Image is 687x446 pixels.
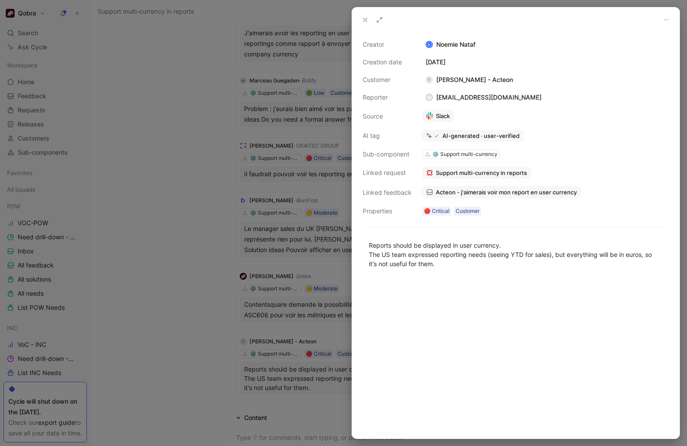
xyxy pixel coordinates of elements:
[424,207,449,216] div: 🔴 Critical
[422,167,531,179] button: 💢Support multi-currency in reports
[436,188,577,196] span: Acteon - j'aimerais voir mon report en user currency
[363,187,412,198] div: Linked feedback
[363,74,412,85] div: Customer
[427,42,432,48] div: N
[422,92,545,103] div: [EMAIL_ADDRESS][DOMAIN_NAME]
[422,186,581,198] a: Acteon - j'aimerais voir mon report en user currency
[436,169,527,177] span: Support multi-currency in reports
[442,132,520,140] div: AI-generated · user-verified
[363,57,412,67] div: Creation date
[363,92,412,103] div: Reporter
[422,110,454,122] a: Slack
[422,39,669,50] div: Noemie Nataf
[363,111,412,122] div: Source
[422,57,669,67] div: [DATE]
[363,206,412,216] div: Properties
[426,169,433,176] img: 💢
[363,130,412,141] div: AI tag
[432,150,498,159] div: ⚙️ Support multi-currency
[363,39,412,50] div: Creator
[369,241,663,268] div: Reports should be displayed in user currency. The US team expressed reporting needs (seeing YTD f...
[426,76,433,83] div: T
[363,149,412,160] div: Sub-component
[363,167,412,178] div: Linked request
[422,74,516,85] div: [PERSON_NAME] - Acteon
[427,95,432,100] div: m
[456,207,479,216] div: Customer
